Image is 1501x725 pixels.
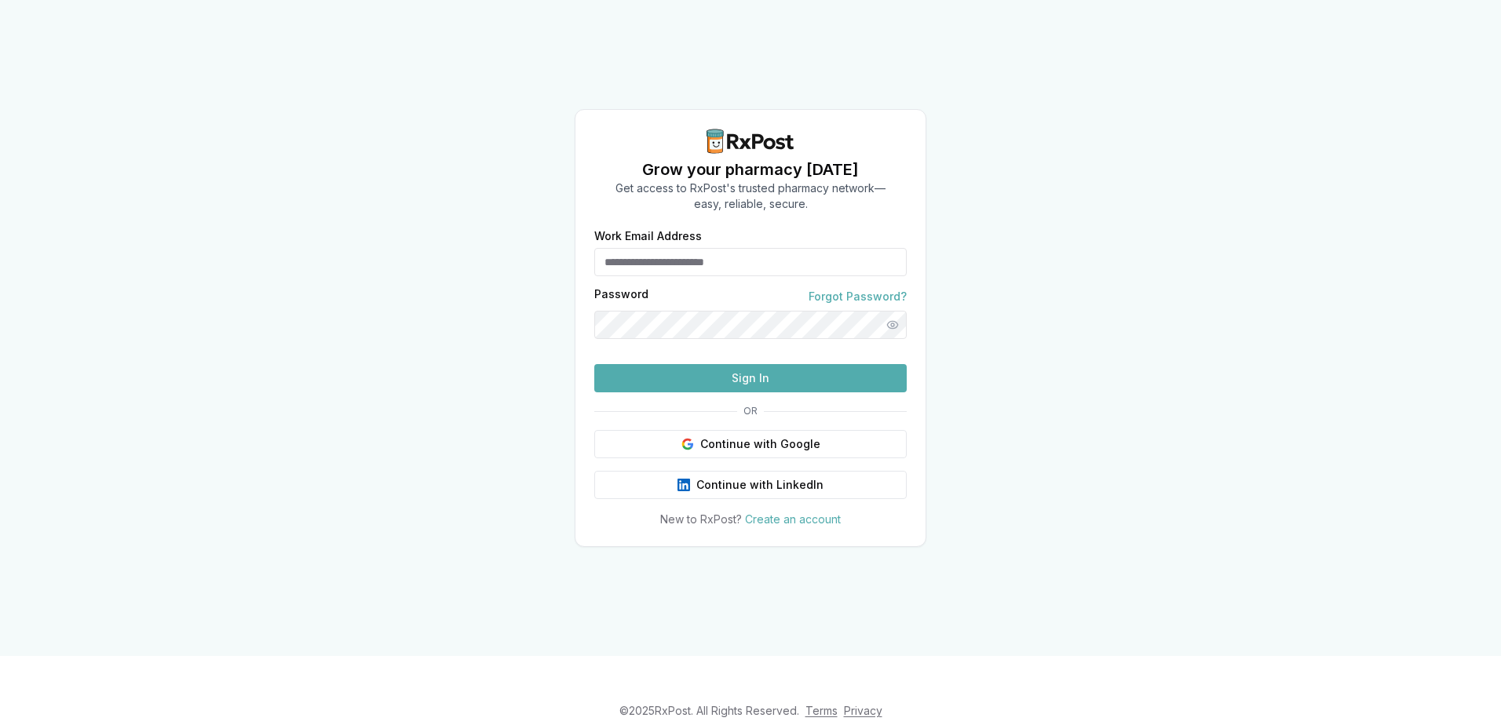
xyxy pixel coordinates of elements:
label: Work Email Address [594,231,907,242]
button: Sign In [594,364,907,392]
img: Google [681,438,694,450]
label: Password [594,289,648,304]
button: Continue with Google [594,430,907,458]
p: Get access to RxPost's trusted pharmacy network— easy, reliable, secure. [615,180,886,212]
button: Show password [878,311,907,339]
a: Forgot Password? [809,289,907,304]
h1: Grow your pharmacy [DATE] [615,158,886,180]
img: LinkedIn [677,479,690,491]
span: OR [737,405,764,417]
img: RxPost Logo [700,129,801,154]
a: Terms [805,704,838,717]
a: Privacy [844,704,882,717]
button: Continue with LinkedIn [594,471,907,499]
span: New to RxPost? [660,512,742,526]
a: Create an account [745,512,841,526]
